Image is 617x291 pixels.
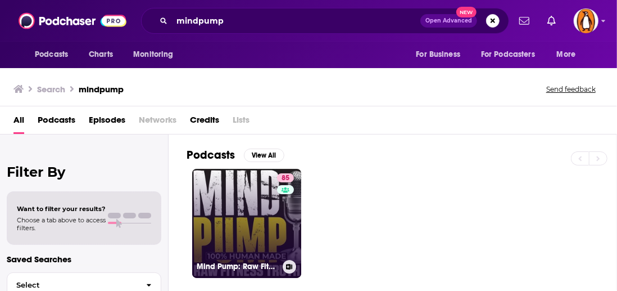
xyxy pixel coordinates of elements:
[19,10,126,32] img: Podchaser - Follow, Share and Rate Podcasts
[37,84,65,95] h3: Search
[456,7,477,17] span: New
[282,173,289,184] span: 85
[574,8,598,33] img: User Profile
[543,11,560,30] a: Show notifications dropdown
[172,12,420,30] input: Search podcasts, credits, & more...
[79,84,124,95] h3: mindpump
[7,281,137,289] span: Select
[197,262,278,271] h3: Mind Pump: Raw Fitness Truth
[141,8,509,34] div: Search podcasts, credits, & more...
[192,169,301,278] a: 85Mind Pump: Raw Fitness Truth
[416,47,460,62] span: For Business
[474,44,551,65] button: open menu
[244,149,284,162] button: View All
[89,47,113,62] span: Charts
[17,216,106,232] span: Choose a tab above to access filters.
[233,111,249,134] span: Lists
[515,11,534,30] a: Show notifications dropdown
[420,14,477,28] button: Open AdvancedNew
[13,111,24,134] a: All
[7,164,161,180] h2: Filter By
[277,173,294,182] a: 85
[574,8,598,33] button: Show profile menu
[27,44,83,65] button: open menu
[187,148,284,162] a: PodcastsView All
[425,18,472,24] span: Open Advanced
[481,47,535,62] span: For Podcasters
[125,44,188,65] button: open menu
[89,111,125,134] a: Episodes
[190,111,219,134] a: Credits
[38,111,75,134] a: Podcasts
[543,84,599,94] button: Send feedback
[35,47,68,62] span: Podcasts
[81,44,120,65] a: Charts
[17,205,106,213] span: Want to filter your results?
[557,47,576,62] span: More
[187,148,235,162] h2: Podcasts
[139,111,176,134] span: Networks
[408,44,474,65] button: open menu
[7,254,161,265] p: Saved Searches
[549,44,590,65] button: open menu
[574,8,598,33] span: Logged in as penguin_portfolio
[133,47,173,62] span: Monitoring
